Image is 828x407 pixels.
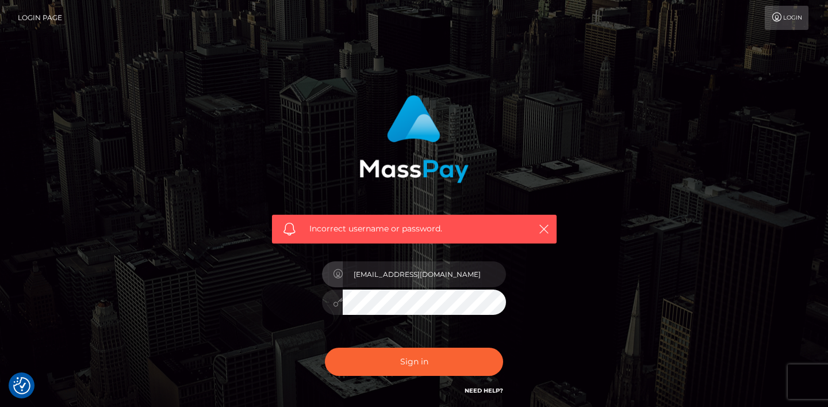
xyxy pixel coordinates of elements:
a: Login Page [18,6,62,30]
button: Consent Preferences [13,377,30,394]
span: Incorrect username or password. [309,223,519,235]
a: Need Help? [465,387,503,394]
img: MassPay Login [359,95,469,183]
button: Sign in [325,348,503,376]
input: Username... [343,261,506,287]
img: Revisit consent button [13,377,30,394]
a: Login [765,6,808,30]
